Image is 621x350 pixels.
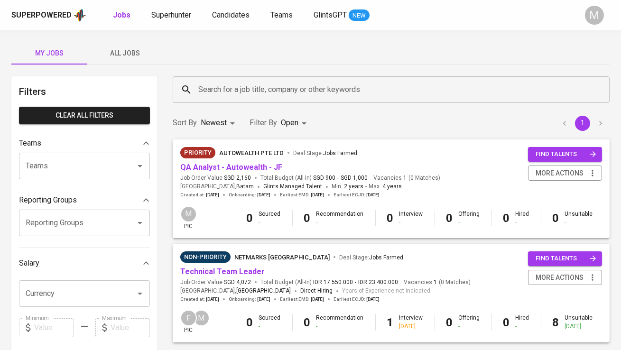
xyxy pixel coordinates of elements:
div: - [459,218,480,226]
div: [DATE] [399,322,423,331]
span: Glints Managed Talent [263,183,322,190]
span: Direct Hiring [300,287,333,294]
div: Sufficient Talents in Pipeline [180,251,231,263]
nav: pagination navigation [556,116,610,131]
span: [GEOGRAPHIC_DATA] , [180,182,254,192]
div: Interview [399,210,423,226]
div: Hired [516,210,529,226]
a: Teams [270,9,295,21]
p: Salary [19,258,39,269]
span: 4 years [382,183,402,190]
div: Sourced [259,314,281,330]
input: Value [111,318,150,337]
a: Superhunter [151,9,193,21]
div: Offering [459,210,480,226]
div: Salary [19,254,150,273]
div: - [399,218,423,226]
span: Earliest EMD : [280,296,324,303]
span: Years of Experience not indicated. [342,286,432,296]
span: Deal Stage : [339,254,403,261]
span: [DATE] [311,192,324,198]
span: AUTOWEALTH PTE LTD [219,149,284,157]
span: SGD 4,072 [224,278,251,286]
h6: Filters [19,84,150,99]
button: more actions [528,166,602,181]
span: Onboarding : [229,296,270,303]
b: 8 [553,316,559,329]
a: Jobs [113,9,132,21]
span: [DATE] [257,296,270,303]
b: 0 [446,212,453,225]
span: Candidates [212,10,250,19]
span: more actions [536,272,584,284]
span: Total Budget (All-In) [260,278,398,286]
b: Jobs [113,10,130,19]
span: Job Order Value [180,174,251,182]
a: Candidates [212,9,251,21]
span: Created at : [180,192,219,198]
b: 0 [304,316,311,329]
span: Jobs Farmed [369,254,403,261]
div: pic [180,206,197,230]
div: - [259,322,281,331]
div: - [316,218,364,226]
span: Earliest ECJD : [334,192,380,198]
span: Clear All filters [27,110,142,121]
div: - [259,218,281,226]
span: more actions [536,167,584,179]
span: Jobs Farmed [323,150,357,157]
div: M [585,6,604,25]
span: Batam [236,182,254,192]
div: - [316,322,364,331]
span: Vacancies ( 0 Matches ) [404,278,471,286]
b: 0 [247,316,253,329]
div: Recommendation [316,314,364,330]
span: [GEOGRAPHIC_DATA] [236,286,291,296]
a: QA Analyst - Autowealth - JF [180,163,282,172]
div: F [180,310,197,326]
a: GlintsGPT NEW [314,9,370,21]
button: Clear All filters [19,107,150,124]
span: IDR 23.400.000 [358,278,398,286]
span: Job Order Value [180,278,251,286]
b: 0 [553,212,559,225]
div: Reporting Groups [19,191,150,210]
span: Total Budget (All-In) [260,174,368,182]
b: 0 [503,212,510,225]
div: Open [281,114,310,132]
a: Technical Team Leader [180,267,265,276]
button: find talents [528,147,602,162]
a: Superpoweredapp logo [11,8,86,22]
p: Filter By [250,117,277,129]
span: IDR 17.550.000 [313,278,353,286]
b: 0 [304,212,311,225]
span: NEW [349,11,370,20]
div: Unsuitable [565,314,593,330]
span: Deal Stage : [293,150,357,157]
span: 2 years [344,183,363,190]
div: Hired [516,314,529,330]
div: Recommendation [316,210,364,226]
div: Sourced [259,210,281,226]
span: [DATE] [366,296,380,303]
span: SGD 2,160 [224,174,251,182]
b: 0 [446,316,453,329]
b: 0 [247,212,253,225]
div: [DATE] [565,322,593,331]
span: Netmarks [GEOGRAPHIC_DATA] [234,254,330,261]
span: Superhunter [151,10,191,19]
input: Value [34,318,74,337]
span: Priority [180,148,215,157]
span: SGD 1,000 [341,174,368,182]
button: page 1 [575,116,590,131]
span: Vacancies ( 0 Matches ) [373,174,440,182]
p: Teams [19,138,41,149]
span: Created at : [180,296,219,303]
button: find talents [528,251,602,266]
span: SGD 900 [313,174,335,182]
div: New Job received from Demand Team, Client Priority [180,147,215,158]
span: 1 [432,278,437,286]
span: [DATE] [206,296,219,303]
div: Interview [399,314,423,330]
div: - [516,218,529,226]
